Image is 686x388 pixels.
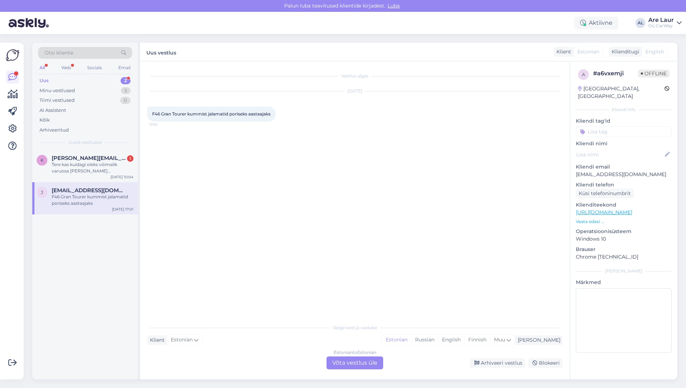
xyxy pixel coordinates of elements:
p: Kliendi email [576,163,672,171]
div: Blokeeri [528,358,563,368]
p: Klienditeekond [576,201,672,209]
div: 1 [127,155,133,162]
p: Windows 10 [576,235,672,243]
div: Klient [147,336,165,344]
div: Estonian [382,335,411,345]
div: Võta vestlus üle [326,356,383,369]
span: English [645,48,664,56]
span: janus.savi@gmail.com [52,187,126,194]
p: [EMAIL_ADDRESS][DOMAIN_NAME] [576,171,672,178]
div: [PERSON_NAME] [515,336,560,344]
div: [DATE] [147,88,563,94]
div: F46 Gran Tourer kummist jalamatid poriseks aastaajaks [52,194,133,207]
div: Aktiivne [574,16,618,29]
span: Estonian [577,48,599,56]
span: Muu [494,336,505,343]
span: K [41,157,44,163]
div: [PERSON_NAME] [576,268,672,274]
div: Klienditugi [609,48,639,56]
p: Chrome [TECHNICAL_ID] [576,253,672,261]
div: Küsi telefoninumbrit [576,189,634,198]
p: Kliendi tag'id [576,117,672,125]
label: Uus vestlus [146,47,176,57]
a: [URL][DOMAIN_NAME] [576,209,632,216]
div: All [38,63,46,72]
p: Kliendi nimi [576,140,672,147]
div: Oü CarWay [648,23,674,29]
a: Are LaurOü CarWay [648,17,682,29]
span: F46 Gran Tourer kummist jalamatid poriseks aastaajaks [152,111,271,117]
span: Kristo.toome@gmail.com [52,155,126,161]
div: [DATE] 17:01 [112,207,133,212]
input: Lisa nimi [576,151,663,158]
div: [GEOGRAPHIC_DATA], [GEOGRAPHIC_DATA] [578,85,664,100]
span: Estonian [171,336,193,344]
div: Arhiveeritud [39,127,69,134]
span: Offline [638,70,669,77]
span: Otsi kliente [44,49,73,57]
span: 17:01 [149,122,176,127]
div: Socials [86,63,103,72]
p: Kliendi telefon [576,181,672,189]
input: Lisa tag [576,126,672,137]
div: Kliendi info [576,107,672,113]
p: Märkmed [576,279,672,286]
div: AL [635,18,645,28]
div: Valige keel ja vastake [147,325,563,331]
span: a [582,72,585,77]
div: Estonian to Estonian [334,349,376,356]
div: Uus [39,77,49,84]
div: English [438,335,464,345]
div: Kõik [39,117,50,124]
img: Askly Logo [6,48,19,62]
span: Uued vestlused [69,139,102,146]
div: Klient [554,48,571,56]
div: Vestlus algas [147,73,563,79]
div: [DATE] 10:04 [111,174,133,180]
div: Russian [411,335,438,345]
div: AI Assistent [39,107,66,114]
div: Web [60,63,72,72]
div: # a6vxemji [593,69,638,78]
span: j [41,190,43,195]
div: Finnish [464,335,490,345]
div: 2 [121,77,131,84]
p: Operatsioonisüsteem [576,228,672,235]
p: Brauser [576,246,672,253]
div: Are Laur [648,17,674,23]
div: Minu vestlused [39,87,75,94]
span: Luba [385,3,402,9]
div: Arhiveeri vestlus [470,358,525,368]
div: Tiimi vestlused [39,97,75,104]
p: Vaata edasi ... [576,218,672,225]
div: 0 [120,97,131,104]
div: Tere kas kuidagi oleks võimalik varuosa [PERSON_NAME] [PERSON_NAME] 18.30 [52,161,133,174]
div: Email [117,63,132,72]
div: 5 [121,87,131,94]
